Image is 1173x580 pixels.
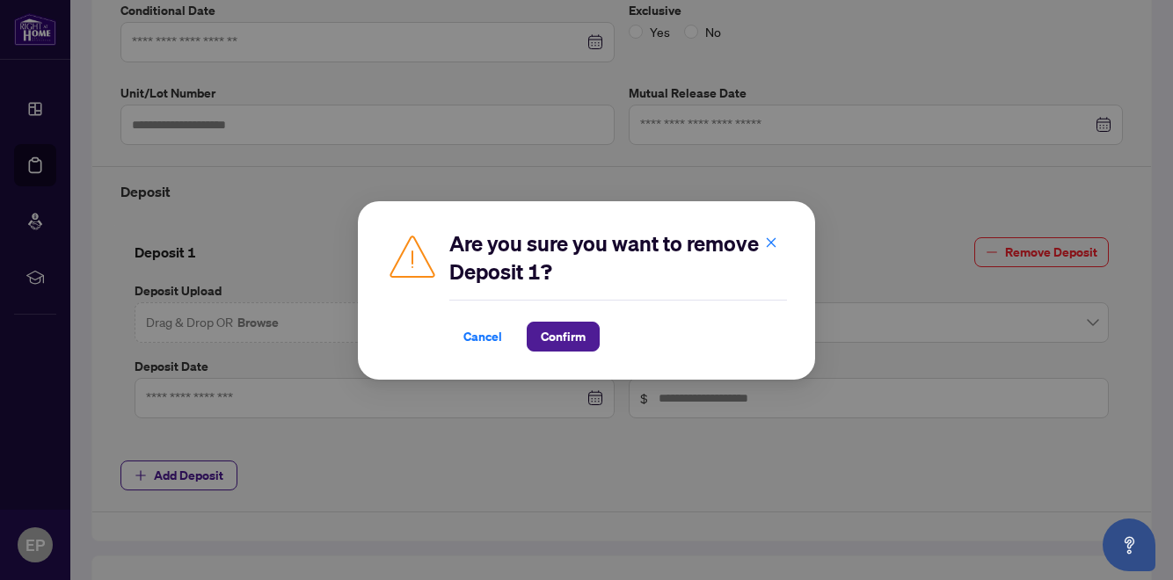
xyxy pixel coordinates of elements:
h2: Are you sure you want to remove Deposit 1? [449,229,787,286]
button: Confirm [527,322,600,352]
span: Confirm [541,323,586,351]
span: close [765,236,777,248]
span: Cancel [463,323,502,351]
button: Open asap [1103,518,1155,571]
button: Cancel [449,322,516,352]
img: Caution Icon [386,229,439,282]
